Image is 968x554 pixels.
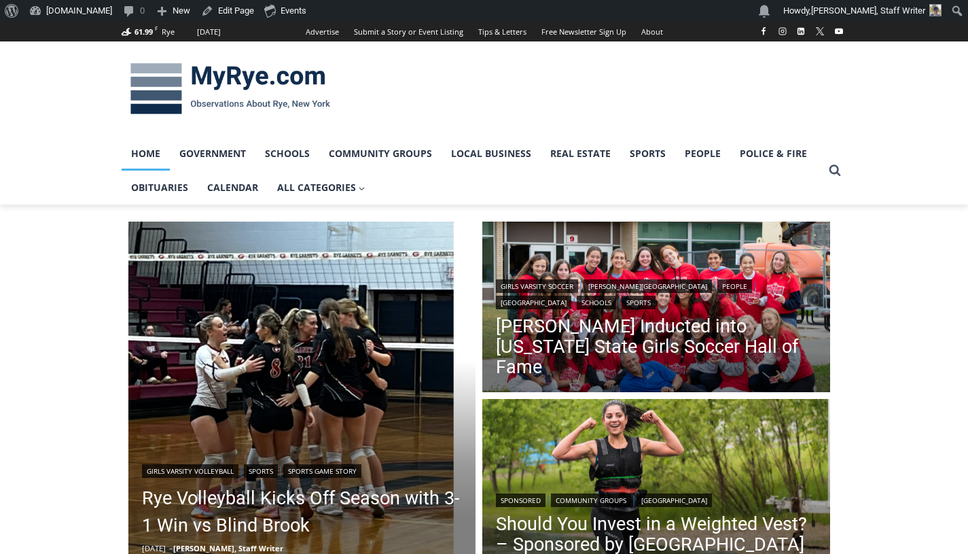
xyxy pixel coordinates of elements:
a: Free Newsletter Sign Up [534,22,634,41]
time: [DATE] [142,543,166,553]
a: Sports [620,137,675,171]
div: | | [142,462,463,478]
a: About [634,22,670,41]
a: X [812,23,828,39]
img: (PHOTO: MyRye.com 2024 Head Intern, Editor and now Staff Writer Charlie Morris. Contributed.)Char... [929,4,942,16]
div: Rye [162,26,175,38]
img: MyRye.com [122,54,339,124]
a: Girls Varsity Volleyball [142,464,238,478]
a: YouTube [831,23,847,39]
a: Rye Volleyball Kicks Off Season with 3-1 Win vs Blind Brook [142,485,463,539]
button: View Search Form [823,158,847,183]
a: People [717,279,752,293]
a: All Categories [268,171,375,205]
a: People [675,137,730,171]
a: [PERSON_NAME][GEOGRAPHIC_DATA] [584,279,712,293]
a: Government [170,137,255,171]
a: Girls Varsity Soccer [496,279,578,293]
a: Community Groups [551,494,631,507]
span: All Categories [277,180,365,195]
a: Community Groups [319,137,442,171]
span: 61.99 [135,27,153,37]
a: Tips & Letters [471,22,534,41]
a: Sports Game Story [283,464,361,478]
a: Submit a Story or Event Listing [346,22,471,41]
a: Obituaries [122,171,198,205]
a: Sponsored [496,494,545,507]
div: [DATE] [197,26,221,38]
nav: Secondary Navigation [298,22,670,41]
a: Local Business [442,137,541,171]
a: [PERSON_NAME], Staff Writer [173,543,283,553]
a: Real Estate [541,137,620,171]
a: Police & Fire [730,137,817,171]
div: | | | | | [496,277,817,309]
span: – [169,543,173,553]
nav: Primary Navigation [122,137,823,205]
a: Sports [622,296,656,309]
a: [GEOGRAPHIC_DATA] [496,296,571,309]
span: [PERSON_NAME], Staff Writer [811,5,925,16]
a: Advertise [298,22,346,41]
a: Instagram [774,23,791,39]
a: [GEOGRAPHIC_DATA] [637,494,712,507]
a: Schools [577,296,616,309]
a: Facebook [755,23,772,39]
div: | | [496,491,817,507]
a: Calendar [198,171,268,205]
a: Schools [255,137,319,171]
a: [PERSON_NAME] Inducted into [US_STATE] State Girls Soccer Hall of Fame [496,316,817,377]
span: F [155,24,158,32]
a: Home [122,137,170,171]
a: Read More Rich Savage Inducted into New York State Girls Soccer Hall of Fame [482,222,830,396]
a: Linkedin [793,23,809,39]
img: (PHOTO: The 2025 Rye Girls Soccer Team surrounding Head Coach Rich Savage after his induction int... [482,222,830,396]
a: Sports [244,464,278,478]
